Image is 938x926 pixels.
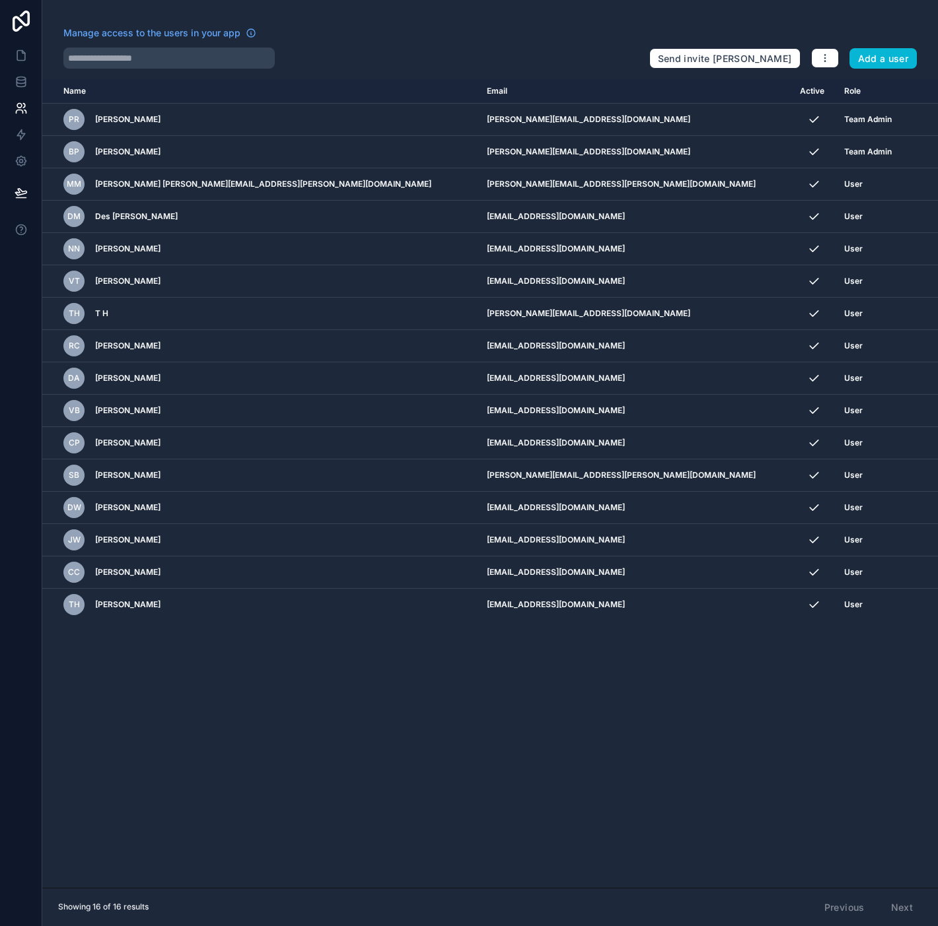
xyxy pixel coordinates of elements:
span: [PERSON_NAME] [95,502,161,513]
span: User [844,276,863,286]
span: BP [69,147,79,157]
span: TH [69,599,80,610]
span: NN [68,244,80,254]
span: TH [69,308,80,319]
td: [EMAIL_ADDRESS][DOMAIN_NAME] [479,233,792,265]
span: Des [PERSON_NAME] [95,211,178,222]
span: PR [69,114,79,125]
span: User [844,341,863,351]
button: Add a user [849,48,918,69]
span: CP [69,438,80,448]
th: Active [792,79,836,104]
th: Email [479,79,792,104]
td: [EMAIL_ADDRESS][DOMAIN_NAME] [479,427,792,459]
td: [PERSON_NAME][EMAIL_ADDRESS][PERSON_NAME][DOMAIN_NAME] [479,168,792,201]
span: Team Admin [844,114,892,125]
span: [PERSON_NAME] [95,341,161,351]
td: [EMAIL_ADDRESS][DOMAIN_NAME] [479,492,792,524]
span: [PERSON_NAME] [95,244,161,254]
span: CC [68,567,80,578]
span: User [844,405,863,416]
span: User [844,179,863,189]
div: scrollable content [42,79,938,888]
a: Manage access to the users in your app [63,26,256,40]
span: User [844,308,863,319]
span: [PERSON_NAME] [95,470,161,480]
span: User [844,373,863,383]
td: [EMAIL_ADDRESS][DOMAIN_NAME] [479,362,792,395]
span: User [844,535,863,545]
td: [PERSON_NAME][EMAIL_ADDRESS][DOMAIN_NAME] [479,104,792,136]
span: VT [69,276,80,286]
span: T H [95,308,108,319]
span: [PERSON_NAME] [95,405,161,416]
span: User [844,502,863,513]
td: [EMAIL_ADDRESS][DOMAIN_NAME] [479,589,792,621]
span: [PERSON_NAME] [95,147,161,157]
span: VB [69,405,80,416]
span: Showing 16 of 16 results [58,902,149,912]
td: [PERSON_NAME][EMAIL_ADDRESS][DOMAIN_NAME] [479,136,792,168]
span: [PERSON_NAME] [95,438,161,448]
span: User [844,470,863,480]
button: Send invite [PERSON_NAME] [649,48,801,69]
span: Team Admin [844,147,892,157]
span: [PERSON_NAME] [95,535,161,545]
td: [EMAIL_ADDRESS][DOMAIN_NAME] [479,556,792,589]
td: [EMAIL_ADDRESS][DOMAIN_NAME] [479,524,792,556]
span: DW [67,502,81,513]
td: [EMAIL_ADDRESS][DOMAIN_NAME] [479,395,792,427]
th: Role [836,79,906,104]
td: [EMAIL_ADDRESS][DOMAIN_NAME] [479,330,792,362]
th: Name [42,79,479,104]
span: SB [69,470,79,480]
span: [PERSON_NAME] [PERSON_NAME][EMAIL_ADDRESS][PERSON_NAME][DOMAIN_NAME] [95,179,431,189]
span: [PERSON_NAME] [95,599,161,610]
span: RC [69,341,80,351]
span: User [844,211,863,222]
span: Manage access to the users in your app [63,26,240,40]
span: [PERSON_NAME] [95,567,161,578]
span: User [844,438,863,448]
td: [PERSON_NAME][EMAIL_ADDRESS][DOMAIN_NAME] [479,298,792,330]
span: [PERSON_NAME] [95,114,161,125]
span: User [844,244,863,254]
span: [PERSON_NAME] [95,373,161,383]
span: JW [68,535,81,545]
span: [PERSON_NAME] [95,276,161,286]
span: Mm [67,179,81,189]
span: User [844,567,863,578]
td: [EMAIL_ADDRESS][DOMAIN_NAME] [479,265,792,298]
td: [PERSON_NAME][EMAIL_ADDRESS][PERSON_NAME][DOMAIN_NAME] [479,459,792,492]
span: DM [67,211,81,222]
span: User [844,599,863,610]
span: DA [68,373,80,383]
td: [EMAIL_ADDRESS][DOMAIN_NAME] [479,201,792,233]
